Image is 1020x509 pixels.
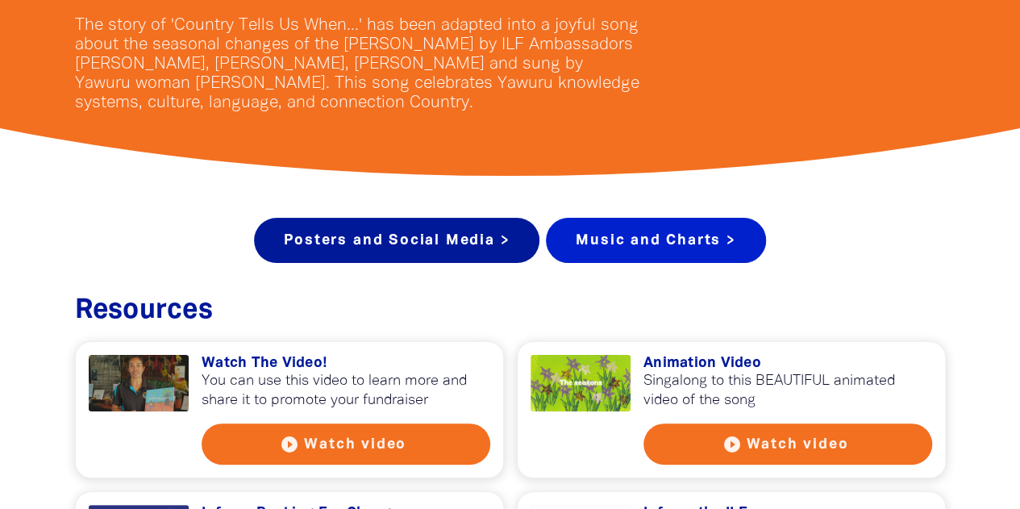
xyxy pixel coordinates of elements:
[202,423,490,465] button: play_circle_filled Watch video
[643,423,932,465] button: play_circle_filled Watch video
[643,355,932,373] h3: Animation Video
[280,435,299,454] i: play_circle_filled
[75,298,213,323] span: Resources
[546,218,765,263] a: Music and Charts >
[254,218,539,263] a: Posters and Social Media >
[722,435,741,454] i: play_circle_filled
[202,355,490,373] h3: Watch The Video!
